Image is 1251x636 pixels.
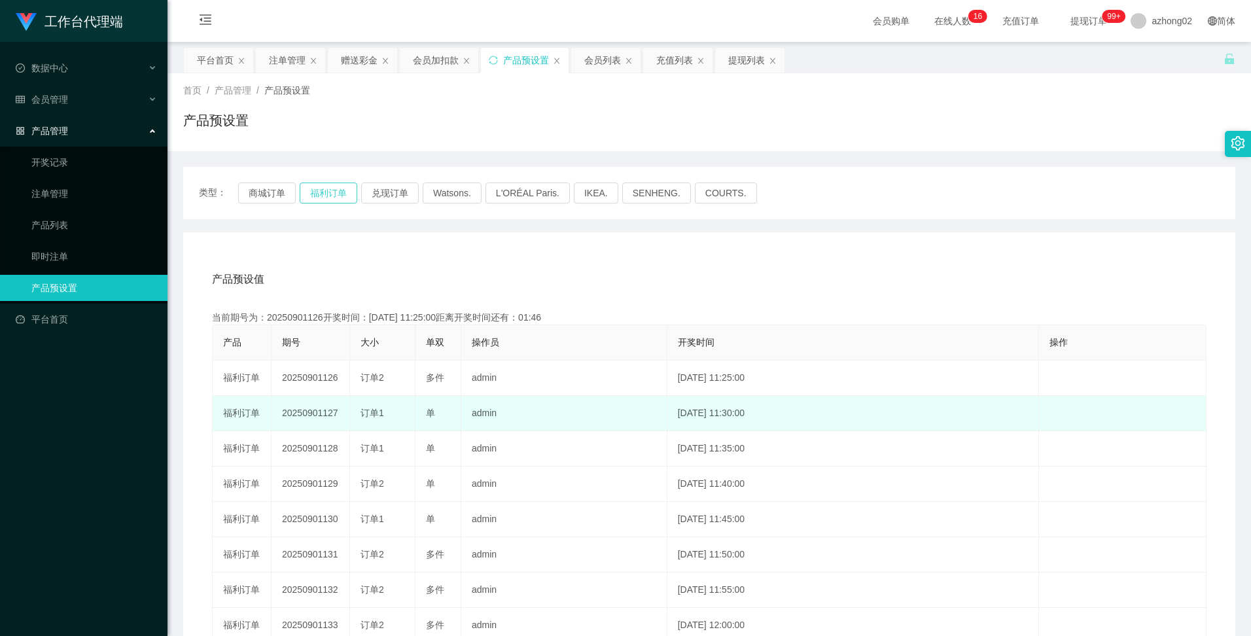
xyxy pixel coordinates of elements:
td: admin [461,467,667,502]
span: 多件 [426,549,444,559]
td: admin [461,431,667,467]
td: 福利订单 [213,573,272,608]
div: 提现列表 [728,48,765,73]
span: 多件 [426,584,444,595]
td: [DATE] 11:35:00 [667,431,1039,467]
button: IKEA. [574,183,618,203]
td: [DATE] 11:55:00 [667,573,1039,608]
span: 订单1 [361,408,384,418]
span: 单 [426,443,435,453]
button: SENHENG. [622,183,691,203]
span: 充值订单 [996,16,1046,26]
span: 订单2 [361,584,384,595]
span: 多件 [426,372,444,383]
span: 订单2 [361,620,384,630]
a: 注单管理 [31,181,157,207]
button: 福利订单 [300,183,357,203]
td: 福利订单 [213,537,272,573]
i: 图标: close [553,57,561,65]
button: 商城订单 [238,183,296,203]
a: 产品预设置 [31,275,157,301]
td: admin [461,502,667,537]
span: 会员管理 [16,94,68,105]
button: Watsons. [423,183,482,203]
i: 图标: menu-fold [183,1,228,43]
span: 单 [426,514,435,524]
sup: 1042 [1102,10,1125,23]
sup: 16 [968,10,987,23]
td: 福利订单 [213,502,272,537]
p: 1 [974,10,978,23]
td: 20250901128 [272,431,350,467]
span: 大小 [361,337,379,347]
i: 图标: close [463,57,470,65]
i: 图标: table [16,95,25,104]
span: / [207,85,209,96]
td: [DATE] 11:30:00 [667,396,1039,431]
i: 图标: appstore-o [16,126,25,135]
td: 福利订单 [213,467,272,502]
td: 福利订单 [213,431,272,467]
span: 订单2 [361,372,384,383]
span: 产品预设置 [264,85,310,96]
span: 订单1 [361,514,384,524]
i: 图标: close [769,57,777,65]
span: 单 [426,478,435,489]
a: 图标: dashboard平台首页 [16,306,157,332]
span: 数据中心 [16,63,68,73]
i: 图标: close [238,57,245,65]
i: 图标: setting [1231,136,1245,150]
div: 当前期号为：20250901126开奖时间：[DATE] 11:25:00距离开奖时间还有：01:46 [212,311,1207,325]
span: 单 [426,408,435,418]
span: 操作 [1049,337,1068,347]
div: 会员列表 [584,48,621,73]
div: 注单管理 [269,48,306,73]
i: 图标: sync [489,56,498,65]
span: 订单2 [361,549,384,559]
div: 平台首页 [197,48,234,73]
span: 开奖时间 [678,337,714,347]
span: 在线人数 [928,16,978,26]
div: 赠送彩金 [341,48,378,73]
td: [DATE] 11:45:00 [667,502,1039,537]
td: 20250901126 [272,361,350,396]
td: 20250901130 [272,502,350,537]
i: 图标: close [697,57,705,65]
td: [DATE] 11:25:00 [667,361,1039,396]
button: COURTS. [695,183,757,203]
div: 会员加扣款 [413,48,459,73]
span: 产品预设值 [212,272,264,287]
span: 订单2 [361,478,384,489]
td: admin [461,537,667,573]
img: logo.9652507e.png [16,13,37,31]
span: 产品 [223,337,241,347]
i: 图标: unlock [1224,53,1235,65]
a: 产品列表 [31,212,157,238]
p: 6 [978,10,982,23]
button: L'ORÉAL Paris. [485,183,570,203]
span: 提现订单 [1064,16,1114,26]
td: [DATE] 11:40:00 [667,467,1039,502]
a: 工作台代理端 [16,16,123,26]
span: 首页 [183,85,202,96]
td: admin [461,573,667,608]
span: 期号 [282,337,300,347]
i: 图标: close [381,57,389,65]
td: 福利订单 [213,396,272,431]
span: 产品管理 [16,126,68,136]
td: 20250901131 [272,537,350,573]
i: 图标: close [625,57,633,65]
td: admin [461,396,667,431]
span: 产品管理 [215,85,251,96]
h1: 工作台代理端 [44,1,123,43]
button: 兑现订单 [361,183,419,203]
span: 操作员 [472,337,499,347]
div: 产品预设置 [503,48,549,73]
a: 即时注单 [31,243,157,270]
span: 多件 [426,620,444,630]
span: 订单1 [361,443,384,453]
i: 图标: close [309,57,317,65]
td: [DATE] 11:50:00 [667,537,1039,573]
td: admin [461,361,667,396]
a: 开奖记录 [31,149,157,175]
